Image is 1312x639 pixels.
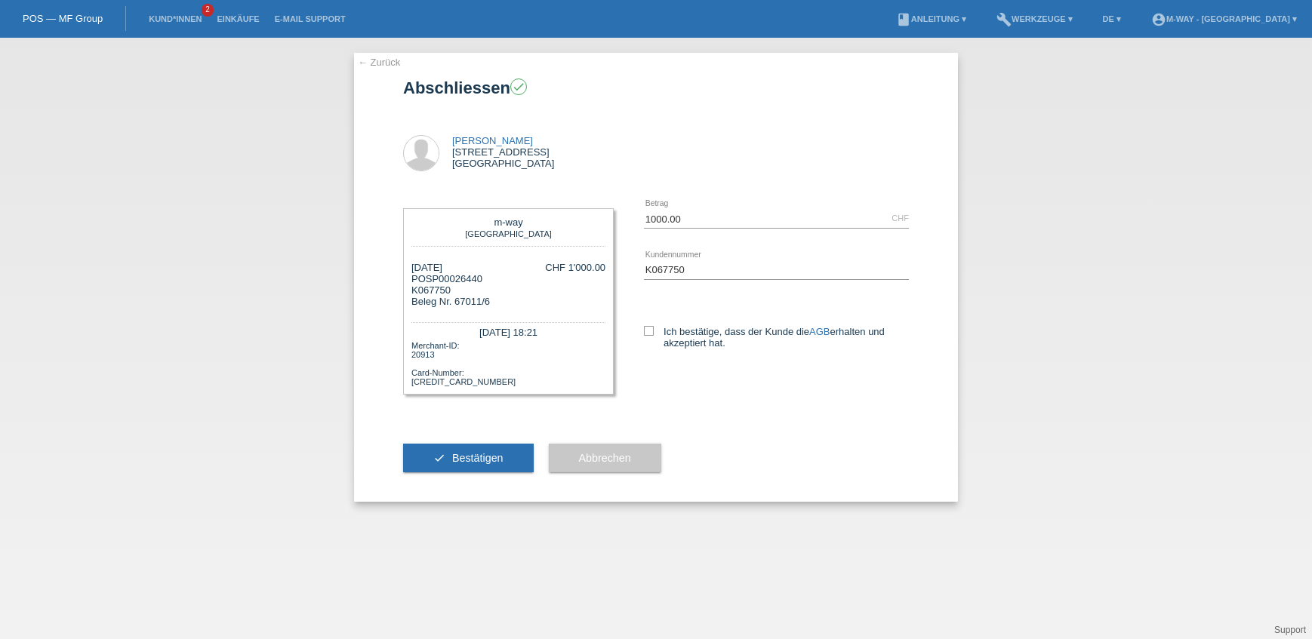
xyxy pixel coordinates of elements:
[358,57,400,68] a: ← Zurück
[415,228,602,238] div: [GEOGRAPHIC_DATA]
[433,452,445,464] i: check
[141,14,209,23] a: Kund*innen
[23,13,103,24] a: POS — MF Group
[1095,14,1129,23] a: DE ▾
[452,452,504,464] span: Bestätigen
[892,214,909,223] div: CHF
[202,4,214,17] span: 2
[996,12,1012,27] i: build
[267,14,353,23] a: E-Mail Support
[452,135,554,169] div: [STREET_ADDRESS] [GEOGRAPHIC_DATA]
[809,326,830,337] a: AGB
[415,217,602,228] div: m-way
[403,444,534,472] button: check Bestätigen
[1274,625,1306,635] a: Support
[644,326,909,349] label: Ich bestätige, dass der Kunde die erhalten und akzeptiert hat.
[452,135,533,146] a: [PERSON_NAME]
[403,78,909,97] h1: Abschliessen
[411,262,490,307] div: [DATE] POSP00026440 Beleg Nr. 67011/6
[209,14,266,23] a: Einkäufe
[1144,14,1304,23] a: account_circlem-way - [GEOGRAPHIC_DATA] ▾
[579,452,631,464] span: Abbrechen
[411,284,451,296] span: K067750
[411,339,605,386] div: Merchant-ID: 20913 Card-Number: [CREDIT_CARD_NUMBER]
[549,444,661,472] button: Abbrechen
[896,12,911,27] i: book
[512,80,525,94] i: check
[1151,12,1166,27] i: account_circle
[989,14,1080,23] a: buildWerkzeuge ▾
[411,322,605,339] div: [DATE] 18:21
[545,262,605,273] div: CHF 1'000.00
[889,14,974,23] a: bookAnleitung ▾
